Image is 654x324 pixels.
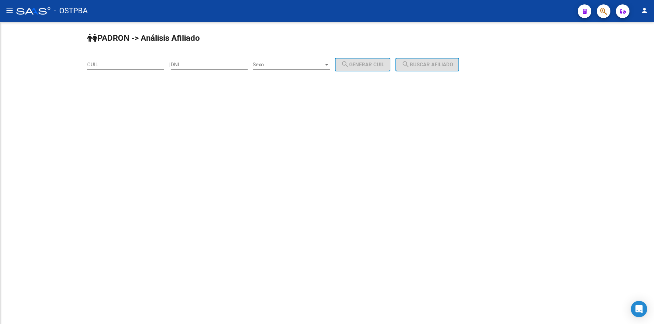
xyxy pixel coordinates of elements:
mat-icon: person [640,6,649,15]
button: Generar CUIL [335,58,390,71]
div: Open Intercom Messenger [631,301,647,317]
mat-icon: menu [5,6,14,15]
div: | [169,62,395,68]
span: Buscar afiliado [402,62,453,68]
mat-icon: search [341,60,349,68]
span: Sexo [253,62,324,68]
button: Buscar afiliado [395,58,459,71]
span: Generar CUIL [341,62,384,68]
mat-icon: search [402,60,410,68]
strong: PADRON -> Análisis Afiliado [87,33,200,43]
span: - OSTPBA [54,3,88,18]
